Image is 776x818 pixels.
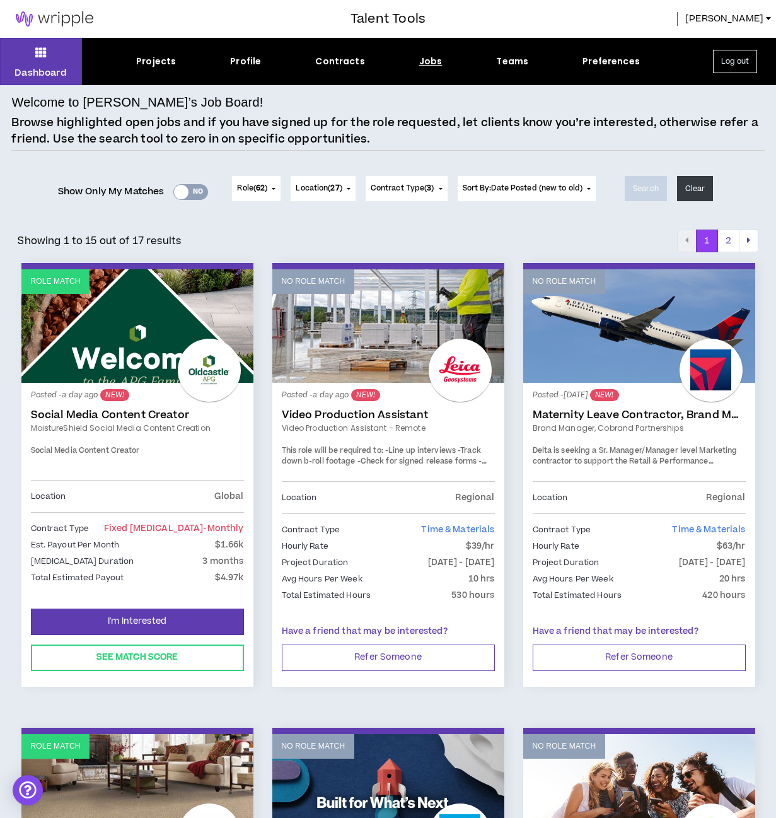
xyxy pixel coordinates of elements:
a: Social Media Content Creator [31,409,244,421]
p: Posted - a day ago [31,389,244,401]
nav: pagination [677,230,758,252]
p: No Role Match [282,740,345,752]
a: No Role Match [272,269,504,383]
span: This role will be required to: [282,445,383,456]
span: Show Only My Matches [58,182,165,201]
span: [PERSON_NAME] [685,12,763,26]
span: Role ( ) [237,183,267,194]
button: I'm Interested [31,609,244,635]
p: Have a friend that may be interested? [282,625,495,638]
p: Posted - [DATE] [533,389,746,401]
p: 3 months [202,554,243,568]
span: 27 [330,183,339,194]
h3: Talent Tools [350,9,426,28]
p: Regional [706,491,745,505]
div: Profile [230,55,261,68]
p: Project Duration [533,556,599,570]
span: - monthly [203,522,243,535]
button: See Match Score [31,645,244,671]
div: Preferences [582,55,640,68]
p: No Role Match [533,740,596,752]
sup: NEW! [351,389,379,401]
div: Teams [496,55,528,68]
p: Total Estimated Hours [533,588,622,602]
p: Contract Type [31,522,90,535]
p: 10 hrs [468,572,495,586]
div: Contracts [315,55,364,68]
a: MoistureShield Social Media Content Creation [31,423,244,434]
span: 62 [256,183,265,194]
button: Refer Someone [282,645,495,671]
button: Refer Someone [533,645,746,671]
p: Showing 1 to 15 out of 17 results [18,233,181,248]
p: Role Match [31,276,81,288]
button: 1 [696,230,718,252]
p: Role Match [31,740,81,752]
p: $39/hr [466,539,495,553]
span: Social Media Content Creator [31,445,140,456]
p: Hourly Rate [533,539,579,553]
span: -Line up interviews [385,445,456,456]
p: Browse highlighted open jobs and if you have signed up for the role requested, let clients know y... [11,115,764,147]
p: No Role Match [533,276,596,288]
span: -Track down b-roll footage [282,445,481,467]
p: Location [533,491,568,505]
div: Projects [136,55,176,68]
sup: NEW! [590,389,618,401]
p: Dashboard [14,66,67,79]
p: Location [282,491,317,505]
span: Time & Materials [672,523,745,536]
p: Avg Hours Per Week [533,572,613,586]
span: Time & Materials [421,523,494,536]
h4: Welcome to [PERSON_NAME]’s Job Board! [11,93,263,112]
button: Role(62) [232,176,281,201]
p: [MEDICAL_DATA] Duration [31,554,134,568]
span: -Keep projects up to date in Wrike. [282,456,487,478]
a: Brand Manager, Cobrand Partnerships [533,423,746,434]
a: No Role Match [523,269,755,383]
sup: NEW! [100,389,129,401]
button: Sort By:Date Posted (new to old) [458,176,596,201]
span: 3 [427,183,431,194]
p: Total Estimated Payout [31,571,124,585]
p: $4.97k [215,571,244,585]
p: 420 hours [702,588,745,602]
p: Project Duration [282,556,349,570]
button: Log out [713,50,757,73]
span: Sort By: Date Posted (new to old) [463,183,583,194]
button: 2 [717,230,739,252]
a: Maternity Leave Contractor, Brand Marketing Manager (Cobrand Partnerships) [533,409,746,421]
p: No Role Match [282,276,345,288]
button: Contract Type(3) [366,176,448,201]
span: Delta is seeking a Sr. Manager/Manager level Marketing contractor to support the Retail & Perform... [533,445,738,489]
p: Contract Type [533,523,591,537]
p: Regional [455,491,494,505]
p: [DATE] - [DATE] [428,556,495,570]
div: Open Intercom Messenger [13,775,43,805]
span: I'm Interested [108,616,166,628]
p: Have a friend that may be interested? [533,625,746,638]
a: Video Production Assistant [282,409,495,421]
button: Clear [677,176,714,201]
a: Role Match [21,269,253,383]
span: Fixed [MEDICAL_DATA] [104,522,244,535]
p: Posted - a day ago [282,389,495,401]
p: Est. Payout Per Month [31,538,120,552]
p: $63/hr [717,539,746,553]
span: Location ( ) [296,183,342,194]
p: [DATE] - [DATE] [679,556,746,570]
p: Hourly Rate [282,539,328,553]
p: Total Estimated Hours [282,588,371,602]
p: 530 hours [451,588,494,602]
button: Search [625,176,667,201]
button: Location(27) [291,176,355,201]
a: Video Production Assistant - Remote [282,423,495,434]
p: Global [214,489,244,503]
p: Contract Type [282,523,340,537]
span: Contract Type ( ) [371,183,434,194]
p: $1.66k [215,538,244,552]
span: -Check for signed release forms [357,456,477,467]
p: 20 hrs [719,572,746,586]
p: Avg Hours Per Week [282,572,362,586]
p: Location [31,489,66,503]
